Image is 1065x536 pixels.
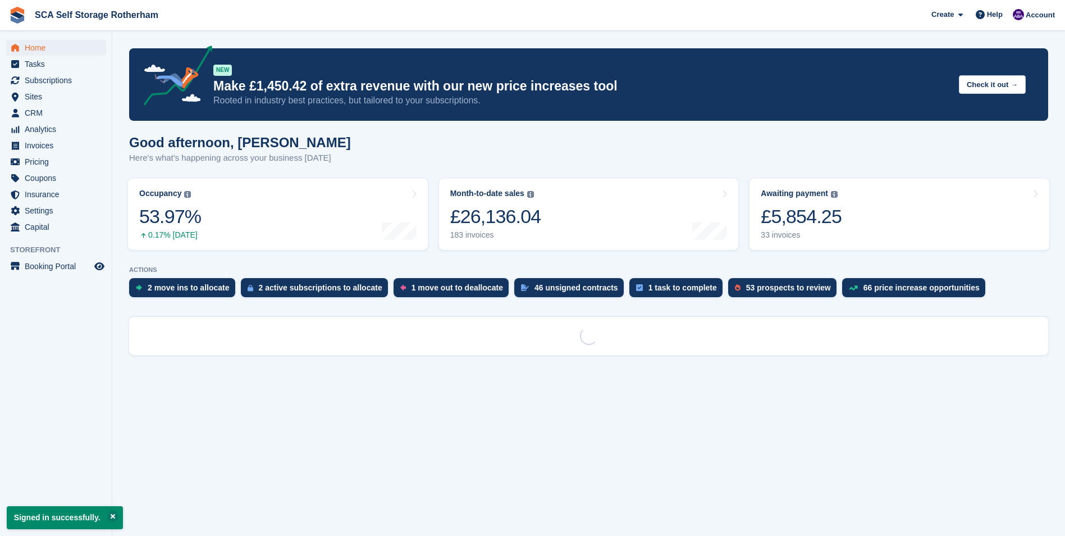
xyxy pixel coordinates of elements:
img: task-75834270c22a3079a89374b754ae025e5fb1db73e45f91037f5363f120a921f8.svg [636,284,643,291]
a: menu [6,170,106,186]
div: 2 move ins to allocate [148,283,230,292]
a: 1 move out to deallocate [394,278,514,303]
a: 46 unsigned contracts [514,278,629,303]
div: 33 invoices [761,230,842,240]
span: CRM [25,105,92,121]
div: £5,854.25 [761,205,842,228]
div: NEW [213,65,232,76]
div: 53 prospects to review [746,283,831,292]
a: 53 prospects to review [728,278,842,303]
img: Kelly Neesham [1013,9,1024,20]
img: icon-info-grey-7440780725fd019a000dd9b08b2336e03edf1995a4989e88bcd33f0948082b44.svg [831,191,838,198]
span: Tasks [25,56,92,72]
img: move_ins_to_allocate_icon-fdf77a2bb77ea45bf5b3d319d69a93e2d87916cf1d5bf7949dd705db3b84f3ca.svg [136,284,142,291]
span: Home [25,40,92,56]
div: Awaiting payment [761,189,828,198]
a: menu [6,138,106,153]
a: menu [6,72,106,88]
h1: Good afternoon, [PERSON_NAME] [129,135,351,150]
a: menu [6,56,106,72]
div: Month-to-date sales [450,189,524,198]
p: Rooted in industry best practices, but tailored to your subscriptions. [213,94,950,107]
button: Check it out → [959,75,1026,94]
span: Coupons [25,170,92,186]
a: menu [6,203,106,219]
span: Help [987,9,1003,20]
div: 1 move out to deallocate [412,283,503,292]
div: Occupancy [139,189,181,198]
div: 46 unsigned contracts [534,283,618,292]
p: Here's what's happening across your business [DATE] [129,152,351,165]
div: 183 invoices [450,230,541,240]
div: 2 active subscriptions to allocate [259,283,382,292]
span: Capital [25,219,92,235]
a: menu [6,105,106,121]
span: Settings [25,203,92,219]
a: Awaiting payment £5,854.25 33 invoices [749,179,1049,250]
span: Sites [25,89,92,105]
div: 0.17% [DATE] [139,230,201,240]
img: icon-info-grey-7440780725fd019a000dd9b08b2336e03edf1995a4989e88bcd33f0948082b44.svg [527,191,534,198]
a: 1 task to complete [629,278,728,303]
a: menu [6,121,106,137]
span: Pricing [25,154,92,170]
a: menu [6,40,106,56]
a: menu [6,258,106,274]
span: Analytics [25,121,92,137]
img: stora-icon-8386f47178a22dfd0bd8f6a31ec36ba5ce8667c1dd55bd0f319d3a0aa187defe.svg [9,7,26,24]
span: Invoices [25,138,92,153]
div: £26,136.04 [450,205,541,228]
span: Subscriptions [25,72,92,88]
span: Storefront [10,244,112,256]
p: Signed in successfully. [7,506,123,529]
a: menu [6,219,106,235]
p: ACTIONS [129,266,1048,274]
a: 2 active subscriptions to allocate [241,278,394,303]
div: 53.97% [139,205,201,228]
img: prospect-51fa495bee0391a8d652442698ab0144808aea92771e9ea1ae160a38d050c398.svg [735,284,741,291]
img: move_outs_to_deallocate_icon-f764333ba52eb49d3ac5e1228854f67142a1ed5810a6f6cc68b1a99e826820c5.svg [400,284,406,291]
a: menu [6,89,106,105]
a: 2 move ins to allocate [129,278,241,303]
a: 66 price increase opportunities [842,278,991,303]
img: icon-info-grey-7440780725fd019a000dd9b08b2336e03edf1995a4989e88bcd33f0948082b44.svg [184,191,191,198]
p: Make £1,450.42 of extra revenue with our new price increases tool [213,78,950,94]
div: 1 task to complete [648,283,717,292]
a: menu [6,154,106,170]
a: Preview store [93,260,106,273]
span: Create [931,9,954,20]
img: price-adjustments-announcement-icon-8257ccfd72463d97f412b2fc003d46551f7dbcb40ab6d574587a9cd5c0d94... [134,46,213,110]
a: Occupancy 53.97% 0.17% [DATE] [128,179,428,250]
img: active_subscription_to_allocate_icon-d502201f5373d7db506a760aba3b589e785aa758c864c3986d89f69b8ff3... [248,284,253,292]
span: Account [1026,10,1055,21]
a: menu [6,187,106,202]
span: Booking Portal [25,258,92,274]
img: price_increase_opportunities-93ffe204e8149a01c8c9dc8f82e8f89637d9d84a8eef4429ea346261dce0b2c0.svg [849,285,858,290]
img: contract_signature_icon-13c848040528278c33f63329250d36e43548de30e8caae1d1a13099fd9432cc5.svg [521,284,529,291]
span: Insurance [25,187,92,202]
a: Month-to-date sales £26,136.04 183 invoices [439,179,739,250]
div: 66 price increase opportunities [863,283,980,292]
a: SCA Self Storage Rotherham [30,6,163,24]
